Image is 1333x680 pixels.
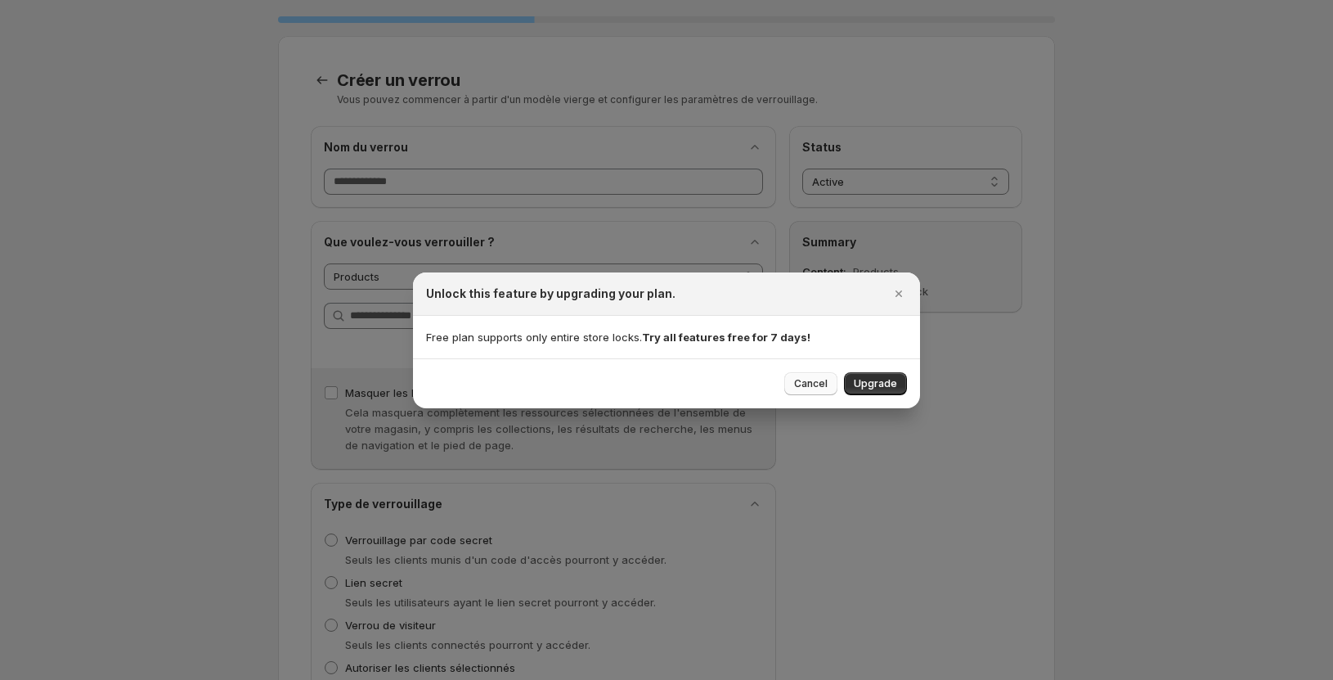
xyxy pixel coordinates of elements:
button: Upgrade [844,372,907,395]
span: Upgrade [854,377,897,390]
p: Free plan supports only entire store locks. [426,329,907,345]
button: Cancel [784,372,837,395]
button: Close [887,282,910,305]
h2: Unlock this feature by upgrading your plan. [426,286,675,302]
strong: Try all features free for 7 days! [642,331,810,344]
span: Cancel [794,377,828,390]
